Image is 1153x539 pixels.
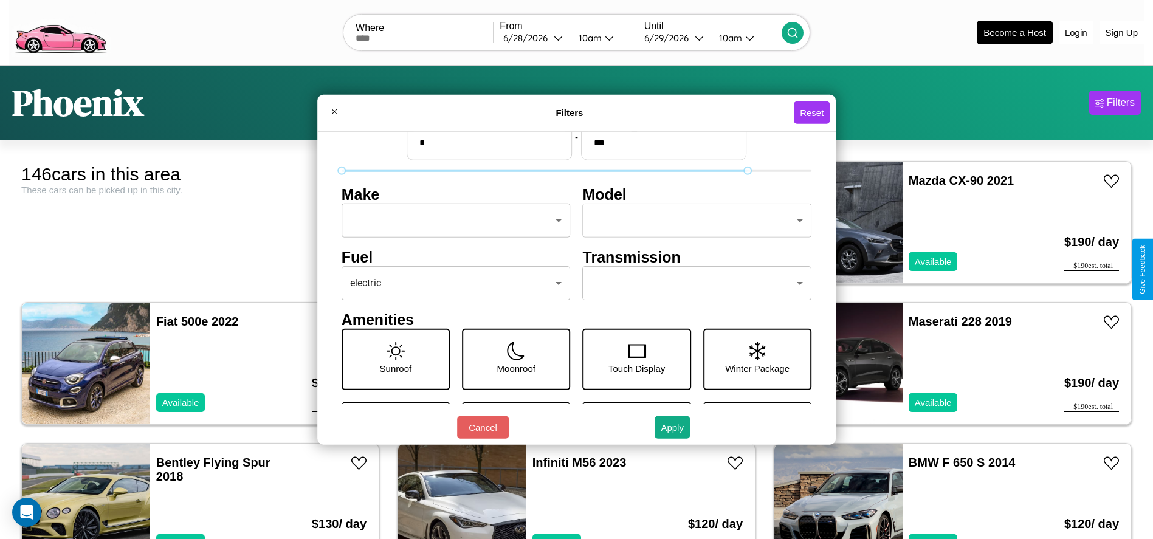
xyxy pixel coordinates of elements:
[644,32,695,44] div: 6 / 29 / 2026
[156,315,239,328] a: Fiat 500e 2022
[1064,364,1119,402] h3: $ 190 / day
[573,32,605,44] div: 10am
[342,185,571,203] h4: Make
[497,360,535,376] p: Moonroof
[21,164,379,185] div: 146 cars in this area
[644,21,782,32] label: Until
[532,456,627,469] a: Infiniti M56 2023
[915,253,952,270] p: Available
[500,32,568,44] button: 6/28/2026
[342,248,571,266] h4: Fuel
[342,266,571,300] div: electric
[312,364,367,402] h3: $ 170 / day
[725,360,790,376] p: Winter Package
[1138,245,1147,294] div: Give Feedback
[500,21,637,32] label: From
[9,6,111,57] img: logo
[1089,91,1141,115] button: Filters
[909,174,1014,187] a: Mazda CX-90 2021
[312,402,367,412] div: $ 170 est. total
[583,185,812,203] h4: Model
[356,22,493,33] label: Where
[1064,261,1119,271] div: $ 190 est. total
[12,78,144,128] h1: Phoenix
[608,360,665,376] p: Touch Display
[977,21,1053,44] button: Become a Host
[1100,21,1144,44] button: Sign Up
[162,394,199,411] p: Available
[345,108,794,118] h4: Filters
[794,101,830,124] button: Reset
[569,32,638,44] button: 10am
[583,248,812,266] h4: Transmission
[713,32,745,44] div: 10am
[12,498,41,527] div: Open Intercom Messenger
[342,311,812,328] h4: Amenities
[655,416,690,439] button: Apply
[503,32,554,44] div: 6 / 28 / 2026
[1064,402,1119,412] div: $ 190 est. total
[909,315,1012,328] a: Maserati 228 2019
[915,394,952,411] p: Available
[575,129,578,145] p: -
[380,360,412,376] p: Sunroof
[1059,21,1093,44] button: Login
[1064,223,1119,261] h3: $ 190 / day
[457,416,509,439] button: Cancel
[909,456,1016,469] a: BMW F 650 S 2014
[156,456,270,483] a: Bentley Flying Spur 2018
[21,185,379,195] div: These cars can be picked up in this city.
[709,32,782,44] button: 10am
[1107,97,1135,109] div: Filters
